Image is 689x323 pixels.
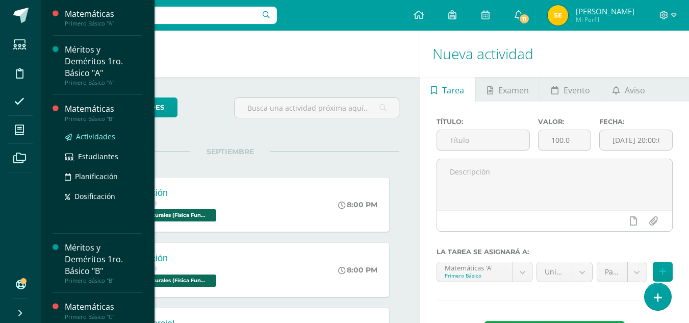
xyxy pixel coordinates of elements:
a: MatemáticasPrimero Básico "C" [65,301,142,320]
div: Matemáticas [65,103,142,115]
a: Méritos y Deméritos 1ro. Básico "B"Primero Básico "B" [65,242,142,284]
a: Actividades [65,131,142,142]
span: Evento [564,78,590,103]
span: Estudiantes [78,152,118,161]
span: Unidad 4 [545,262,565,282]
div: Matemáticas [65,8,142,20]
div: 8:00 PM [338,200,377,209]
span: Planificación [75,171,118,181]
span: Tarea [442,78,464,103]
h1: Nueva actividad [432,31,677,77]
a: Dosificación [65,190,142,202]
div: Méritos y Deméritos 1ro. Básico "B" [65,242,142,277]
a: Matemáticas 'A'Primero Básico [437,262,532,282]
a: Planificación [65,170,142,182]
input: Fecha de entrega [600,130,672,150]
span: Ciencias Naturales (Física Fundamental) 'A' [114,275,216,287]
img: 4bad093d77cd7ecf46967f1ed9d7601c.png [548,5,568,26]
a: Parcial (10.0%) [597,262,647,282]
input: Busca un usuario... [47,7,277,24]
a: Evento [540,77,601,102]
a: Examen [476,77,540,102]
label: Valor: [538,118,591,126]
a: Unidad 4 [537,262,592,282]
a: MatemáticasPrimero Básico "B" [65,103,142,122]
input: Título [437,130,530,150]
div: Presentación [114,188,219,198]
label: Título: [437,118,530,126]
span: Aviso [625,78,645,103]
span: Mi Perfil [576,15,634,24]
a: Estudiantes [65,151,142,162]
div: Primero Básico [445,272,505,279]
div: Primero Básico "C" [65,313,142,320]
div: Matemáticas [65,301,142,313]
div: Primero Básico "A" [65,79,142,86]
div: Matemáticas 'A' [445,262,505,272]
a: MatemáticasPrimero Básico "A" [65,8,142,27]
div: Primero Básico "A" [65,20,142,27]
label: La tarea se asignará a: [437,248,673,256]
label: Fecha: [599,118,673,126]
input: Puntos máximos [539,130,591,150]
a: Aviso [601,77,656,102]
span: SEPTIEMBRE [190,147,270,156]
input: Busca una actividad próxima aquí... [235,98,398,118]
span: Actividades [76,132,115,141]
a: Tarea [420,77,475,102]
div: Primero Básico "B" [65,277,142,284]
div: 8:00 PM [338,265,377,275]
span: Parcial (10.0%) [605,262,620,282]
span: Dosificación [74,191,115,201]
span: Examen [498,78,529,103]
a: Méritos y Deméritos 1ro. Básico "A"Primero Básico "A" [65,44,142,86]
h1: Actividades [53,31,407,77]
div: Primero Básico "B" [65,115,142,122]
div: Méritos y Deméritos 1ro. Básico "A" [65,44,142,79]
div: Presentación [114,253,219,264]
span: [PERSON_NAME] [576,6,634,16]
span: 11 [519,13,530,24]
span: Ciencias Naturales (Física Fundamental) 'B' [114,209,216,221]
